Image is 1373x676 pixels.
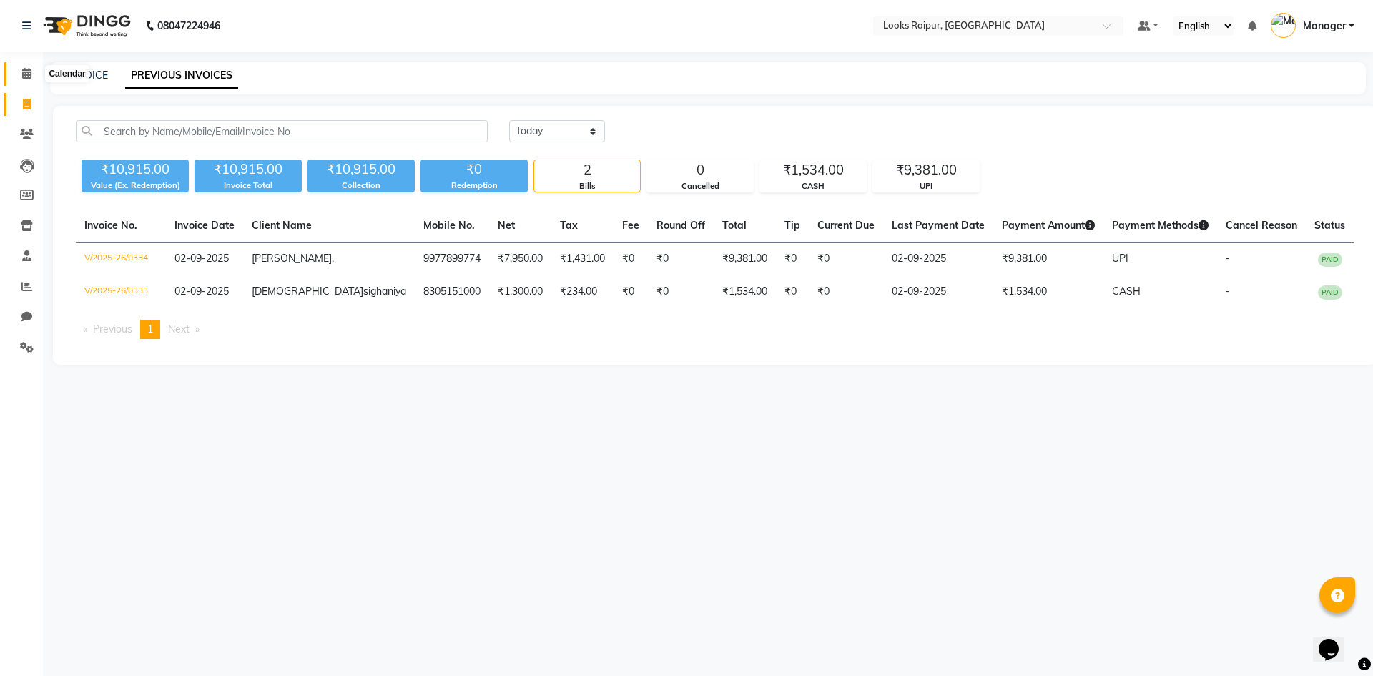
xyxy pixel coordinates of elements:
span: - [1226,285,1230,298]
td: ₹0 [776,275,809,308]
div: CASH [760,180,866,192]
td: ₹7,950.00 [489,243,551,276]
span: Previous [93,323,132,335]
span: Manager [1303,19,1346,34]
div: ₹0 [420,160,528,180]
span: Current Due [817,219,875,232]
span: PAID [1318,253,1342,267]
div: Redemption [420,180,528,192]
iframe: chat widget [1313,619,1359,662]
span: 02-09-2025 [174,285,229,298]
span: Payment Amount [1002,219,1095,232]
span: Client Name [252,219,312,232]
td: ₹234.00 [551,275,614,308]
div: Invoice Total [195,180,302,192]
div: UPI [873,180,979,192]
td: ₹0 [614,275,648,308]
span: Invoice Date [174,219,235,232]
span: . [332,252,334,265]
td: ₹0 [648,275,714,308]
div: Collection [307,180,415,192]
td: 02-09-2025 [883,275,993,308]
div: ₹1,534.00 [760,160,866,180]
img: Manager [1271,13,1296,38]
a: PREVIOUS INVOICES [125,63,238,89]
span: Round Off [656,219,705,232]
span: UPI [1112,252,1128,265]
span: [DEMOGRAPHIC_DATA] [252,285,363,298]
td: ₹0 [648,243,714,276]
td: V/2025-26/0333 [76,275,166,308]
div: ₹10,915.00 [82,160,189,180]
div: Calendar [45,65,89,82]
span: 1 [147,323,153,335]
td: ₹1,300.00 [489,275,551,308]
span: sighaniya [363,285,406,298]
span: - [1226,252,1230,265]
span: Cancel Reason [1226,219,1297,232]
span: Tax [560,219,578,232]
td: 02-09-2025 [883,243,993,276]
div: ₹9,381.00 [873,160,979,180]
span: Tip [784,219,800,232]
div: Value (Ex. Redemption) [82,180,189,192]
span: Payment Methods [1112,219,1209,232]
div: ₹10,915.00 [195,160,302,180]
b: 08047224946 [157,6,220,46]
span: Net [498,219,515,232]
div: Bills [534,180,640,192]
span: [PERSON_NAME] [252,252,332,265]
input: Search by Name/Mobile/Email/Invoice No [76,120,488,142]
nav: Pagination [76,320,1354,339]
td: ₹1,534.00 [993,275,1103,308]
td: ₹0 [809,243,883,276]
span: Invoice No. [84,219,137,232]
span: PAID [1318,285,1342,300]
div: 2 [534,160,640,180]
td: ₹1,534.00 [714,275,776,308]
td: ₹9,381.00 [993,243,1103,276]
td: 8305151000 [415,275,489,308]
span: CASH [1112,285,1141,298]
td: ₹0 [776,243,809,276]
span: Status [1314,219,1345,232]
div: Cancelled [647,180,753,192]
span: Mobile No. [423,219,475,232]
td: ₹0 [614,243,648,276]
td: ₹1,431.00 [551,243,614,276]
td: 9977899774 [415,243,489,276]
td: V/2025-26/0334 [76,243,166,276]
span: 02-09-2025 [174,252,229,265]
span: Last Payment Date [892,219,985,232]
img: logo [36,6,134,46]
span: Total [722,219,747,232]
td: ₹0 [809,275,883,308]
span: Fee [622,219,639,232]
div: 0 [647,160,753,180]
div: ₹10,915.00 [307,160,415,180]
td: ₹9,381.00 [714,243,776,276]
span: Next [168,323,190,335]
